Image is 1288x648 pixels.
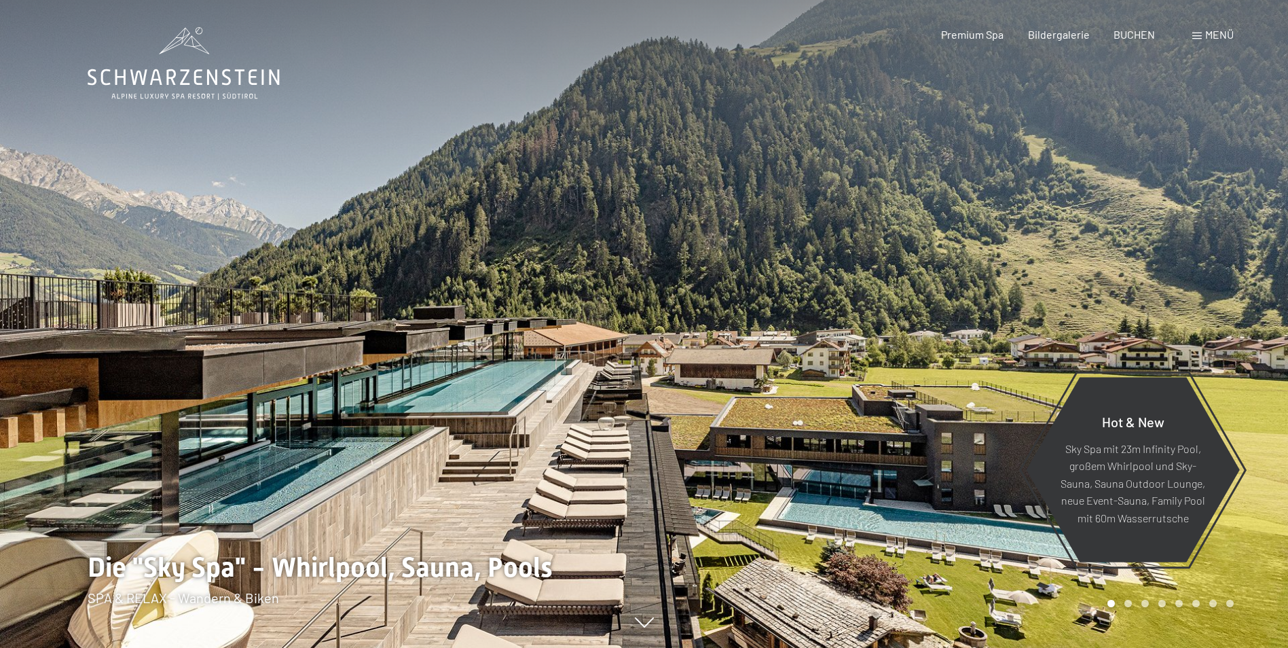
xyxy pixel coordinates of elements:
div: Carousel Page 7 [1209,600,1217,607]
p: Sky Spa mit 23m Infinity Pool, großem Whirlpool und Sky-Sauna, Sauna Outdoor Lounge, neue Event-S... [1059,439,1207,526]
span: Hot & New [1102,413,1164,429]
div: Carousel Page 5 [1175,600,1183,607]
a: Premium Spa [941,28,1004,41]
div: Carousel Page 8 [1226,600,1234,607]
div: Carousel Pagination [1103,600,1234,607]
div: Carousel Page 4 [1158,600,1166,607]
div: Carousel Page 2 [1124,600,1132,607]
div: Carousel Page 1 (Current Slide) [1107,600,1115,607]
a: Hot & New Sky Spa mit 23m Infinity Pool, großem Whirlpool und Sky-Sauna, Sauna Outdoor Lounge, ne... [1025,376,1240,563]
span: Menü [1205,28,1234,41]
a: Bildergalerie [1028,28,1090,41]
div: Carousel Page 3 [1141,600,1149,607]
div: Carousel Page 6 [1192,600,1200,607]
a: BUCHEN [1114,28,1155,41]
